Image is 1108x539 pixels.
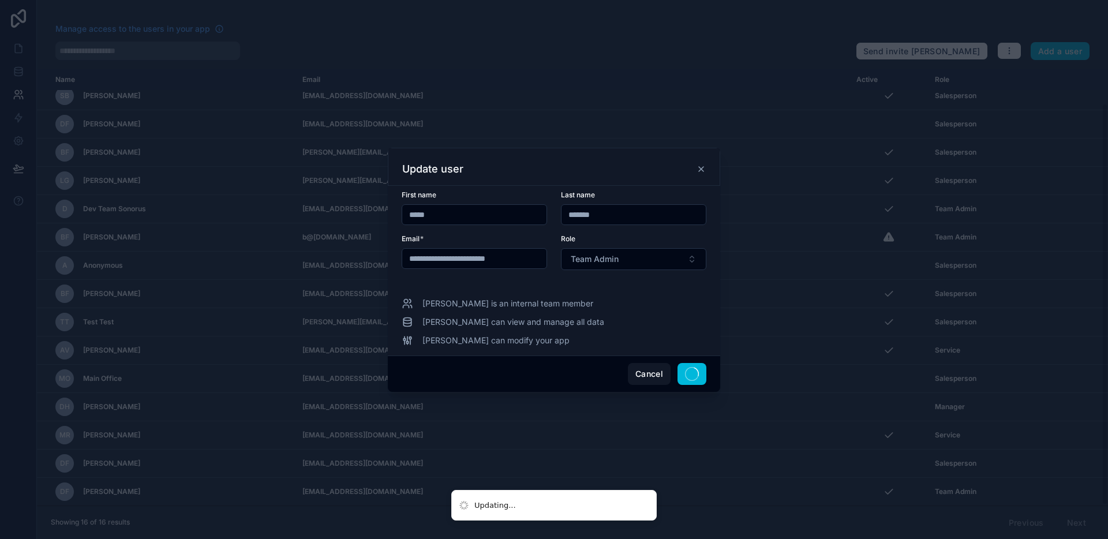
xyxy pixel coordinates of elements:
[402,234,420,243] span: Email
[561,248,706,270] button: Select Button
[561,190,595,199] span: Last name
[474,500,516,511] div: Updating...
[422,316,604,328] span: [PERSON_NAME] can view and manage all data
[571,253,619,265] span: Team Admin
[422,298,593,309] span: [PERSON_NAME] is an internal team member
[422,335,570,346] span: [PERSON_NAME] can modify your app
[561,234,575,243] span: Role
[628,363,671,385] button: Cancel
[402,162,463,176] h3: Update user
[402,190,436,199] span: First name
